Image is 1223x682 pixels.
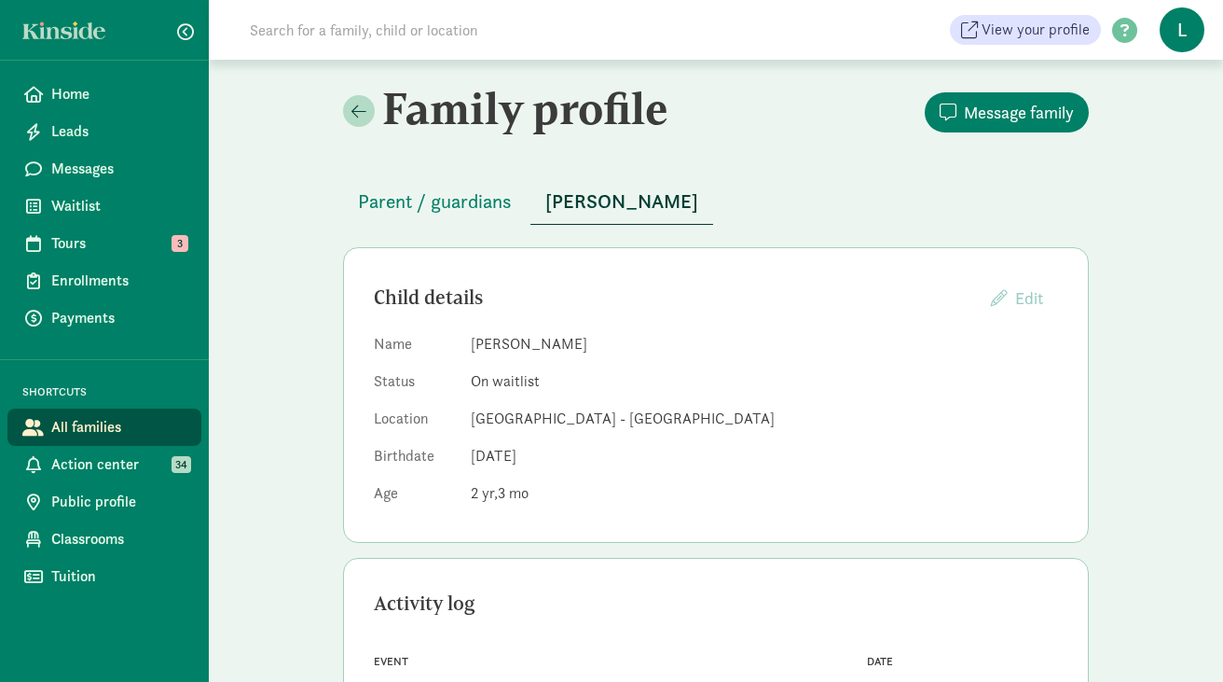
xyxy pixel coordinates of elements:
[925,92,1089,132] button: Message family
[950,15,1101,45] a: View your profile
[172,235,188,252] span: 3
[51,195,186,217] span: Waitlist
[343,191,527,213] a: Parent / guardians
[7,483,201,521] a: Public profile
[964,100,1074,125] span: Message family
[51,158,186,180] span: Messages
[7,299,201,337] a: Payments
[51,232,186,255] span: Tours
[471,370,1058,393] dd: On waitlist
[7,446,201,483] a: Action center 34
[51,453,186,476] span: Action center
[374,408,456,438] dt: Location
[51,307,186,329] span: Payments
[7,76,201,113] a: Home
[530,179,713,225] button: [PERSON_NAME]
[7,150,201,188] a: Messages
[498,483,529,503] span: 3
[374,283,976,313] div: Child details
[471,483,498,503] span: 2
[51,83,186,105] span: Home
[374,589,1058,619] div: Activity log
[374,482,456,512] dt: Age
[530,191,713,213] a: [PERSON_NAME]
[1015,287,1043,309] span: Edit
[7,225,201,262] a: Tours 3
[374,333,456,363] dt: Name
[867,655,893,668] span: Date
[374,445,456,475] dt: Birthdate
[471,446,516,466] span: [DATE]
[51,270,186,292] span: Enrollments
[7,188,201,225] a: Waitlist
[7,409,201,446] a: All families
[51,565,186,588] span: Tuition
[239,11,762,49] input: Search for a family, child or location
[1160,7,1204,52] span: L
[343,82,712,134] h2: Family profile
[471,408,1058,430] dd: [GEOGRAPHIC_DATA] - [GEOGRAPHIC_DATA]
[172,456,191,473] span: 34
[343,179,527,224] button: Parent / guardians
[976,278,1058,318] button: Edit
[51,416,186,438] span: All families
[7,521,201,558] a: Classrooms
[1130,592,1223,682] iframe: Chat Widget
[51,528,186,550] span: Classrooms
[7,558,201,595] a: Tuition
[982,19,1090,41] span: View your profile
[51,120,186,143] span: Leads
[374,370,456,400] dt: Status
[7,262,201,299] a: Enrollments
[471,333,1058,355] dd: [PERSON_NAME]
[7,113,201,150] a: Leads
[51,491,186,513] span: Public profile
[545,187,698,216] span: [PERSON_NAME]
[374,655,408,668] span: Event
[358,187,512,216] span: Parent / guardians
